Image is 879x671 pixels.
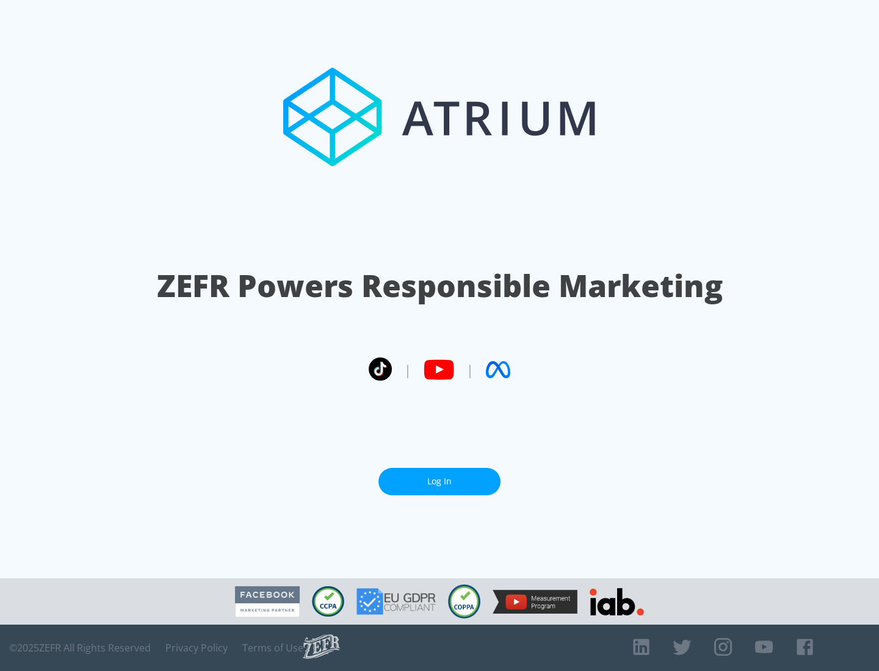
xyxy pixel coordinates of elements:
span: | [404,361,411,379]
a: Terms of Use [242,642,303,654]
img: Facebook Marketing Partner [235,586,300,617]
img: GDPR Compliant [356,588,436,615]
h1: ZEFR Powers Responsible Marketing [157,265,723,307]
span: | [466,361,474,379]
a: Log In [378,468,501,495]
img: COPPA Compliant [448,584,480,619]
img: IAB [590,588,644,615]
img: YouTube Measurement Program [493,590,577,614]
a: Privacy Policy [165,642,228,654]
img: CCPA Compliant [312,586,344,617]
span: © 2025 ZEFR All Rights Reserved [9,642,151,654]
